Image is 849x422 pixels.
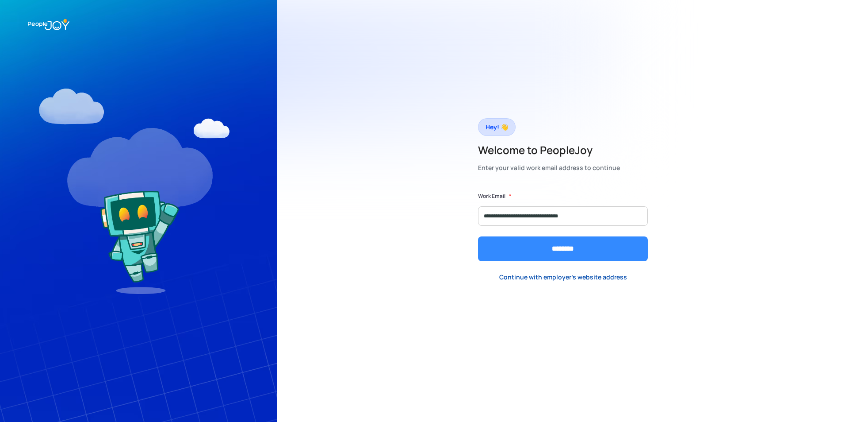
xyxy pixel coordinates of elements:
[478,143,620,157] h2: Welcome to PeopleJoy
[478,192,505,201] label: Work Email
[478,162,620,174] div: Enter your valid work email address to continue
[478,192,648,261] form: Form
[492,268,634,286] a: Continue with employer's website address
[499,273,627,282] div: Continue with employer's website address
[486,121,508,133] div: Hey! 👋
